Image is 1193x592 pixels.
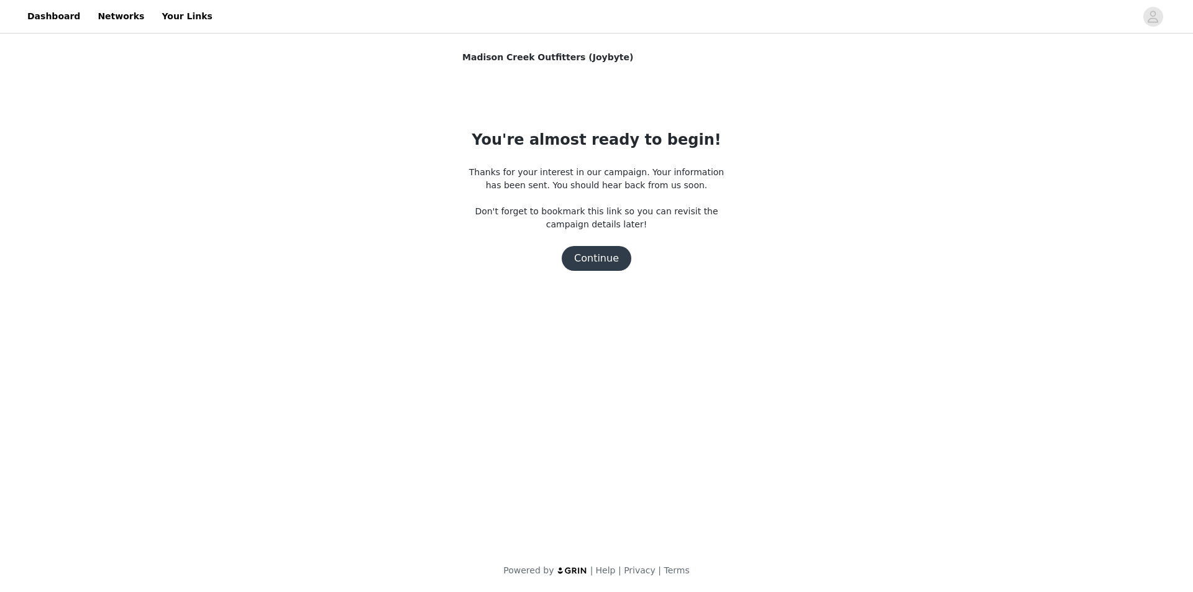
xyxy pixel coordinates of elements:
[590,565,593,575] span: |
[596,565,616,575] a: Help
[90,2,152,30] a: Networks
[154,2,220,30] a: Your Links
[462,51,633,64] span: Madison Creek Outfitters (Joybyte)
[20,2,88,30] a: Dashboard
[618,565,621,575] span: |
[562,246,631,271] button: Continue
[664,565,689,575] a: Terms
[557,567,588,575] img: logo
[624,565,656,575] a: Privacy
[462,166,731,231] p: Thanks for your interest in our campaign. Your information has been sent. You should hear back fr...
[472,129,721,151] h1: You're almost ready to begin!
[503,565,554,575] span: Powered by
[1147,7,1159,27] div: avatar
[658,565,661,575] span: |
